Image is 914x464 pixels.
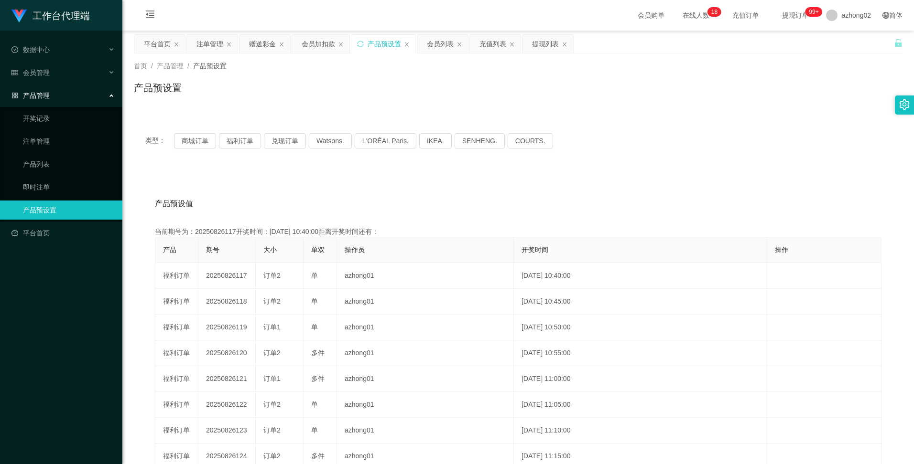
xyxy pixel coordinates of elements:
td: 20250826119 [198,315,256,340]
span: 操作员 [345,246,365,253]
span: 单 [311,323,318,331]
i: 图标: close [562,42,567,47]
button: Watsons. [309,133,352,148]
i: 图标: menu-fold [134,0,166,31]
div: 注单管理 [196,35,223,53]
button: 兑现订单 [264,133,306,148]
span: 订单2 [263,401,281,408]
span: 类型： [145,133,174,148]
i: 图标: appstore-o [11,92,18,99]
i: 图标: close [404,42,410,47]
td: [DATE] 11:05:00 [514,392,767,418]
td: azhong01 [337,315,514,340]
a: 产品预设置 [23,200,115,220]
span: 期号 [206,246,219,253]
i: 图标: sync [357,41,364,47]
i: 图标: table [11,69,18,76]
button: 商城订单 [174,133,216,148]
button: L'ORÉAL Paris. [355,133,416,148]
td: 20250826121 [198,366,256,392]
td: [DATE] 10:55:00 [514,340,767,366]
i: 图标: close [226,42,232,47]
td: [DATE] 11:00:00 [514,366,767,392]
td: 20250826123 [198,418,256,443]
img: logo.9652507e.png [11,10,27,23]
h1: 产品预设置 [134,81,182,95]
span: 开奖时间 [522,246,548,253]
a: 图标: dashboard平台首页 [11,223,115,243]
td: azhong01 [337,392,514,418]
button: IKEA. [419,133,452,148]
span: 订单2 [263,426,281,434]
div: 会员加扣款 [302,35,335,53]
i: 图标: close [174,42,179,47]
span: 订单2 [263,452,281,460]
td: [DATE] 10:40:00 [514,263,767,289]
i: 图标: check-circle-o [11,46,18,53]
td: azhong01 [337,418,514,443]
a: 即时注单 [23,178,115,197]
a: 开奖记录 [23,109,115,128]
td: 20250826117 [198,263,256,289]
button: SENHENG. [455,133,505,148]
td: [DATE] 11:10:00 [514,418,767,443]
span: 产品 [163,246,176,253]
span: / [187,62,189,70]
td: azhong01 [337,366,514,392]
span: 单 [311,297,318,305]
td: 福利订单 [155,315,198,340]
p: 1 [711,7,715,17]
span: 提现订单 [777,12,814,19]
span: 大小 [263,246,277,253]
span: 多件 [311,375,325,382]
td: azhong01 [337,263,514,289]
span: 订单2 [263,297,281,305]
div: 平台首页 [144,35,171,53]
button: COURTS. [508,133,553,148]
td: 福利订单 [155,289,198,315]
span: 单 [311,426,318,434]
i: 图标: setting [899,99,910,110]
span: 首页 [134,62,147,70]
td: [DATE] 10:45:00 [514,289,767,315]
p: 8 [714,7,718,17]
span: 产品管理 [11,92,50,99]
div: 充值列表 [479,35,506,53]
td: azhong01 [337,289,514,315]
span: 单双 [311,246,325,253]
span: 产品预设值 [155,198,193,210]
span: 单 [311,272,318,279]
sup: 964 [805,7,822,17]
h1: 工作台代理端 [33,0,90,31]
td: 福利订单 [155,366,198,392]
a: 工作台代理端 [11,11,90,19]
div: 会员列表 [427,35,454,53]
span: 多件 [311,452,325,460]
span: 订单2 [263,272,281,279]
i: 图标: close [338,42,344,47]
td: 福利订单 [155,340,198,366]
span: 数据中心 [11,46,50,53]
div: 当前期号为：20250826117开奖时间：[DATE] 10:40:00距离开奖时间还有： [155,227,881,237]
span: 订单2 [263,349,281,357]
td: 20250826120 [198,340,256,366]
i: 图标: unlock [894,39,903,47]
td: 20250826118 [198,289,256,315]
a: 产品列表 [23,155,115,174]
span: 会员管理 [11,69,50,76]
div: 产品预设置 [368,35,401,53]
span: 产品管理 [157,62,184,70]
td: [DATE] 10:50:00 [514,315,767,340]
td: 福利订单 [155,392,198,418]
div: 提现列表 [532,35,559,53]
span: 产品预设置 [193,62,227,70]
span: 单 [311,401,318,408]
td: 20250826122 [198,392,256,418]
i: 图标: close [279,42,284,47]
td: 福利订单 [155,263,198,289]
i: 图标: close [457,42,462,47]
span: 在线人数 [678,12,714,19]
button: 福利订单 [219,133,261,148]
a: 注单管理 [23,132,115,151]
sup: 18 [707,7,721,17]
